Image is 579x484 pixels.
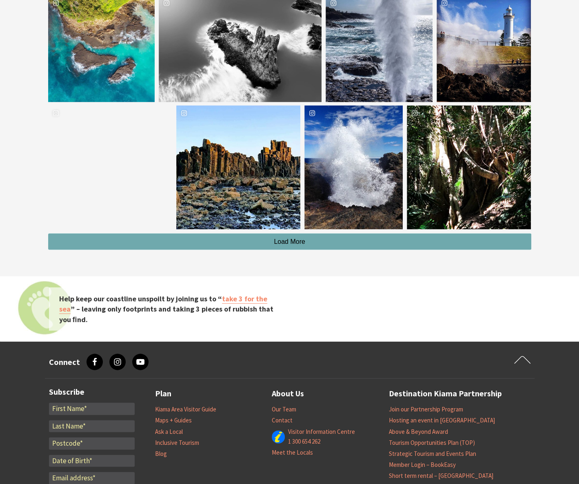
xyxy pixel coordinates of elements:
input: Email address* [49,472,135,484]
svg: instagram icon [410,108,419,117]
a: Blog [155,449,167,457]
a: Kiama Area Visitor Guide [155,405,216,413]
a: Above & Beyond Award [389,427,448,435]
a: 1 300 654 262 [288,437,320,445]
a: Meet the Locals [272,448,313,456]
a: Tourism Opportunities Plan (TOP) [389,438,475,446]
input: First Name* [49,402,135,415]
a: Inclusive Tourism [155,438,199,446]
h3: Subscribe [49,387,135,396]
a: Plan [155,387,171,400]
a: Strategic Tourism and Events Plan [389,449,476,457]
a: Destination Kiama Partnership [389,387,502,400]
a: Join our Partnership Program [389,405,463,413]
a: Maps + Guides [155,416,192,424]
a: Our Team [272,405,296,413]
svg: instagram icon [51,108,60,117]
button: image gallery, click to learn more about photo: May be difficult to see, but there is a pathway t... [407,105,531,229]
a: Contact [272,416,293,424]
a: Hosting an event in [GEOGRAPHIC_DATA] [389,416,495,424]
input: Last Name* [49,420,135,432]
svg: instagram icon [308,108,317,117]
a: Visitor Information Centre [288,427,355,435]
strong: Help keep our coastline unspoilt by joining us to “ ” – leaving only footprints and taking 3 piec... [59,294,273,323]
a: Ask a Local [155,427,183,435]
a: About Us [272,387,304,400]
button: Load more images [48,233,531,250]
a: Member Login – BookEasy [389,460,456,469]
button: image gallery, click to learn more about photo: 🌊 The #KiamaBlowhole 💦 • • • • #Kiama #NSW kiaman... [48,105,172,229]
button: image gallery, click to learn more about photo: #unusual pic of #cathedralrocks #kiama #sonyalpha... [176,105,300,229]
input: Date of Birth* [49,455,135,467]
button: image gallery, click to learn more about photo: 📍Timing . . . . . . #kiama #blowhole #wollongong ... [304,105,403,229]
span: Load More [274,238,305,245]
a: take 3 for the sea [59,294,267,314]
svg: instagram icon [180,108,189,117]
input: Postcode* [49,437,135,449]
h3: Connect [49,357,80,367]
